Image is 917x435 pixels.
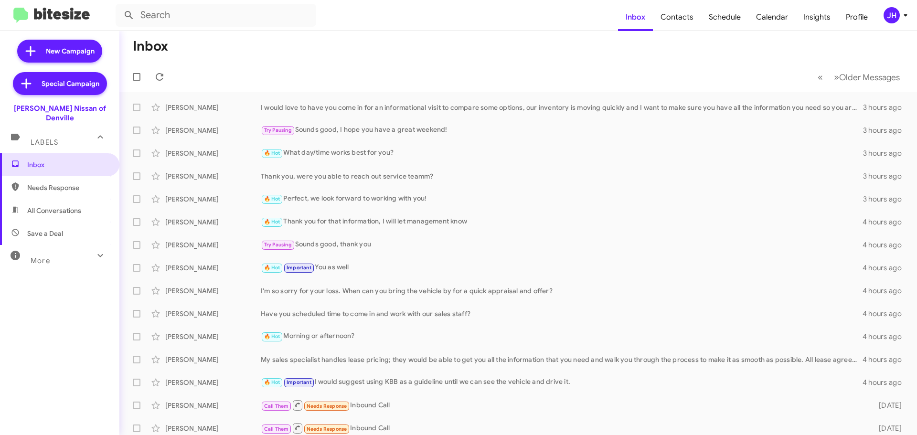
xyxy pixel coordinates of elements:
div: 3 hours ago [863,126,909,135]
div: Sounds good, I hope you have a great weekend! [261,125,863,136]
button: Previous [812,67,829,87]
a: Schedule [701,3,748,31]
div: Thank you for that information, I will let management know [261,216,863,227]
div: [DATE] [864,424,909,433]
input: Search [116,4,316,27]
nav: Page navigation example [812,67,906,87]
div: [PERSON_NAME] [165,424,261,433]
button: JH [875,7,906,23]
span: Save a Deal [27,229,63,238]
div: My sales specialist handles lease pricing; they would be able to get you all the information that... [261,355,863,364]
div: 4 hours ago [863,217,909,227]
span: More [31,256,50,265]
div: 4 hours ago [863,378,909,387]
div: 3 hours ago [863,149,909,158]
div: 3 hours ago [863,194,909,204]
span: Try Pausing [264,242,292,248]
span: All Conversations [27,206,81,215]
div: 4 hours ago [863,309,909,318]
span: 🔥 Hot [264,196,280,202]
a: Profile [838,3,875,31]
div: [PERSON_NAME] [165,355,261,364]
span: Try Pausing [264,127,292,133]
div: [PERSON_NAME] [165,103,261,112]
span: Inbox [27,160,108,170]
div: You as well [261,262,863,273]
span: Important [287,379,311,385]
div: 4 hours ago [863,355,909,364]
div: 3 hours ago [863,103,909,112]
a: Inbox [618,3,653,31]
span: Special Campaign [42,79,99,88]
h1: Inbox [133,39,168,54]
div: 4 hours ago [863,332,909,341]
div: Morning or afternoon? [261,331,863,342]
span: Call Them [264,403,289,409]
div: Have you scheduled time to come in and work with our sales staff? [261,309,863,318]
div: [PERSON_NAME] [165,286,261,296]
div: I'm so sorry for your loss. When can you bring the vehicle by for a quick appraisal and offer? [261,286,863,296]
div: Perfect, we look forward to working with you! [261,193,863,204]
div: [PERSON_NAME] [165,378,261,387]
span: 🔥 Hot [264,379,280,385]
a: Contacts [653,3,701,31]
span: 🔥 Hot [264,333,280,340]
span: Call Them [264,426,289,432]
div: Inbound Call [261,399,864,411]
span: « [818,71,823,83]
a: Insights [796,3,838,31]
div: [PERSON_NAME] [165,126,261,135]
div: Thank you, were you able to reach out service teamm? [261,171,863,181]
div: What day/time works best for you? [261,148,863,159]
div: Inbound Call [261,422,864,434]
div: [DATE] [864,401,909,410]
div: 4 hours ago [863,240,909,250]
span: 🔥 Hot [264,265,280,271]
div: 4 hours ago [863,263,909,273]
a: Calendar [748,3,796,31]
span: Older Messages [839,72,900,83]
div: [PERSON_NAME] [165,401,261,410]
span: 🔥 Hot [264,150,280,156]
div: [PERSON_NAME] [165,149,261,158]
div: [PERSON_NAME] [165,194,261,204]
div: I would love to have you come in for an informational visit to compare some options, our inventor... [261,103,863,112]
span: 🔥 Hot [264,219,280,225]
div: [PERSON_NAME] [165,171,261,181]
span: » [834,71,839,83]
a: New Campaign [17,40,102,63]
div: [PERSON_NAME] [165,240,261,250]
span: New Campaign [46,46,95,56]
div: 4 hours ago [863,286,909,296]
div: [PERSON_NAME] [165,217,261,227]
span: Needs Response [27,183,108,192]
span: Needs Response [307,403,347,409]
span: Important [287,265,311,271]
a: Special Campaign [13,72,107,95]
div: [PERSON_NAME] [165,263,261,273]
div: JH [884,7,900,23]
span: Labels [31,138,58,147]
div: I would suggest using KBB as a guideline until we can see the vehicle and drive it. [261,377,863,388]
div: [PERSON_NAME] [165,309,261,318]
div: 3 hours ago [863,171,909,181]
div: Sounds good, thank you [261,239,863,250]
span: Needs Response [307,426,347,432]
button: Next [828,67,906,87]
div: [PERSON_NAME] [165,332,261,341]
